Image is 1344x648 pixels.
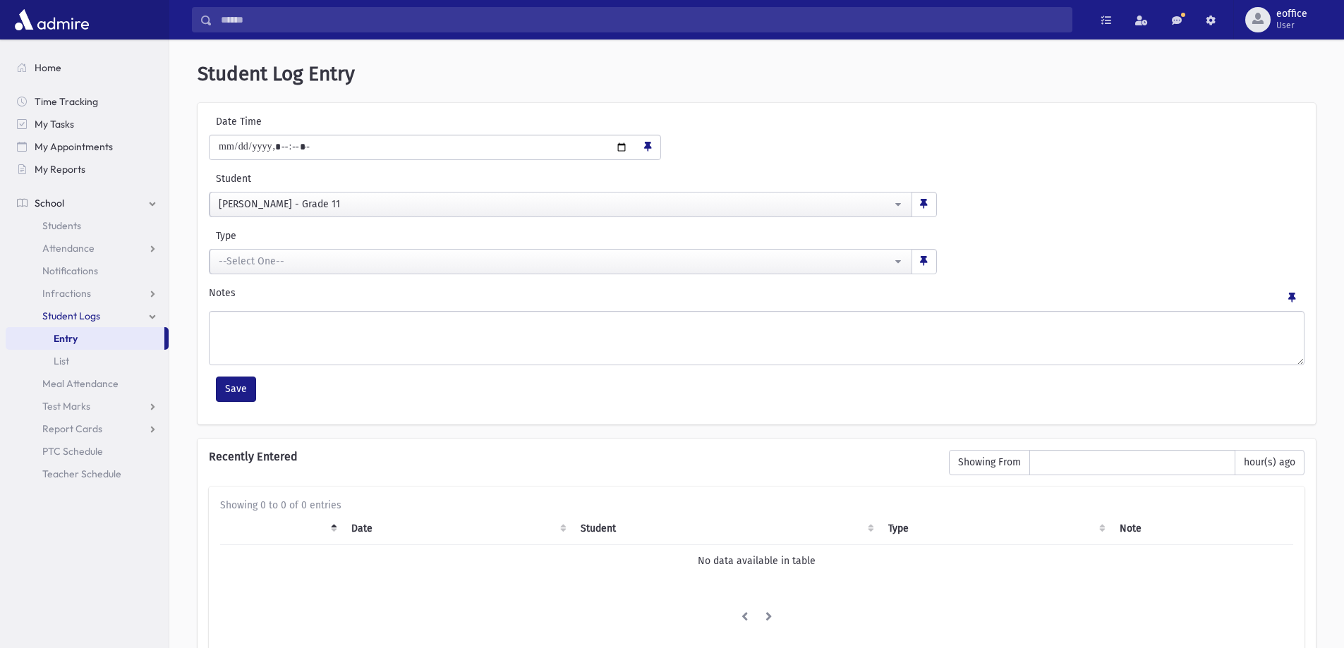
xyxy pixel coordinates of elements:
a: Test Marks [6,395,169,417]
img: AdmirePro [11,6,92,34]
span: Home [35,61,61,74]
button: Adler, Sorah - Grade 11 [210,192,912,217]
td: No data available in table [220,544,1293,577]
a: Teacher Schedule [6,463,169,485]
a: Student Logs [6,305,169,327]
label: Type [209,228,573,243]
a: My Tasks [6,113,169,135]
span: Test Marks [42,400,90,412]
a: Meal Attendance [6,372,169,395]
span: Attendance [42,242,95,255]
label: Date Time [209,114,397,129]
span: Showing From [949,450,1030,475]
th: Date: activate to sort column ascending [343,513,572,545]
div: Showing 0 to 0 of 0 entries [220,498,1293,513]
a: Students [6,214,169,237]
a: PTC Schedule [6,440,169,463]
span: eoffice [1276,8,1307,20]
span: List [54,355,69,367]
a: Home [6,56,169,79]
span: Meal Attendance [42,377,119,390]
a: Entry [6,327,164,350]
span: Time Tracking [35,95,98,108]
th: Student: activate to sort column ascending [572,513,880,545]
a: My Appointments [6,135,169,158]
span: Infractions [42,287,91,300]
span: School [35,197,64,209]
th: Type: activate to sort column ascending [880,513,1111,545]
span: Entry [54,332,78,345]
span: User [1276,20,1307,31]
span: My Appointments [35,140,113,153]
button: Save [216,377,256,402]
h6: Recently Entered [209,450,935,463]
a: Time Tracking [6,90,169,113]
a: Attendance [6,237,169,259]
span: My Reports [35,163,85,176]
span: Report Cards [42,422,102,435]
label: Student [209,171,694,186]
a: Report Cards [6,417,169,440]
button: --Select One-- [210,249,912,274]
span: Student Log Entry [198,62,355,85]
span: Students [42,219,81,232]
input: Search [212,7,1072,32]
th: Note [1111,513,1293,545]
span: hour(s) ago [1235,450,1304,475]
label: Notes [209,286,236,305]
a: My Reports [6,158,169,181]
div: [PERSON_NAME] - Grade 11 [219,197,892,212]
a: School [6,192,169,214]
a: List [6,350,169,372]
span: Student Logs [42,310,100,322]
span: My Tasks [35,118,74,130]
span: PTC Schedule [42,445,103,458]
a: Notifications [6,259,169,282]
span: Teacher Schedule [42,467,121,480]
span: Notifications [42,264,98,277]
a: Infractions [6,282,169,305]
div: --Select One-- [219,254,892,269]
